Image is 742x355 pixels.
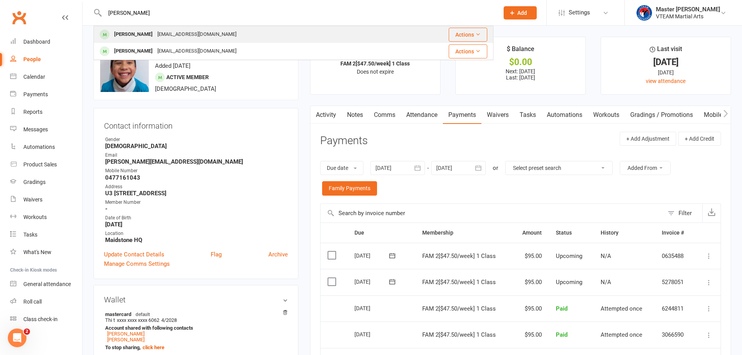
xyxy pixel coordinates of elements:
a: Automations [10,138,82,156]
img: thumb_image1628552580.png [636,5,652,21]
span: xxxx xxxx xxxx 6062 [117,317,159,323]
span: default [133,311,152,317]
input: Search by invoice number [321,204,664,223]
a: Payments [10,86,82,103]
h3: Payments [320,135,368,147]
div: [PERSON_NAME] [112,46,155,57]
strong: To stop sharing, [105,344,284,350]
strong: 0477161043 [105,174,288,181]
a: Mobile App [698,106,740,124]
span: Active member [166,74,209,80]
div: General attendance [23,281,71,287]
a: Messages [10,121,82,138]
div: Gender [105,136,288,143]
span: Attempted once [601,331,642,338]
span: Add [517,10,527,16]
td: $95.00 [512,321,549,348]
div: Member Number [105,199,288,206]
span: FAM 2[$47.50/week] 1 Class [422,331,496,338]
td: 5278051 [655,269,695,295]
span: 4/2028 [161,317,177,323]
a: Automations [541,106,588,124]
button: Add [504,6,537,19]
span: Paid [556,331,568,338]
strong: [PERSON_NAME][EMAIL_ADDRESS][DOMAIN_NAME] [105,158,288,165]
a: Comms [368,106,401,124]
span: FAM 2[$47.50/week] 1 Class [422,253,496,260]
img: image1698905655.png [100,43,149,92]
div: Filter [679,208,692,218]
input: Search... [102,7,493,18]
strong: [DEMOGRAPHIC_DATA] [105,143,288,150]
a: [PERSON_NAME] [107,337,145,343]
div: Class check-in [23,316,58,322]
a: Gradings / Promotions [625,106,698,124]
a: People [10,51,82,68]
h3: Contact information [104,118,288,130]
a: Tasks [10,226,82,244]
a: Family Payments [322,181,377,195]
div: Location [105,230,288,237]
time: Added [DATE] [155,62,190,69]
strong: U3 [STREET_ADDRESS] [105,190,288,197]
span: N/A [601,253,611,260]
div: [PERSON_NAME] [112,29,155,40]
div: Workouts [23,214,47,220]
a: Workouts [10,208,82,226]
div: $ Balance [507,44,534,58]
div: Waivers [23,196,42,203]
div: Mobile Number [105,167,288,175]
a: Attendance [401,106,443,124]
a: Update Contact Details [104,250,164,259]
div: Address [105,183,288,191]
td: 6244811 [655,295,695,322]
a: Notes [342,106,368,124]
td: $95.00 [512,295,549,322]
div: Messages [23,126,48,132]
a: What's New [10,244,82,261]
button: Added From [620,161,671,175]
div: Master [PERSON_NAME] [656,6,720,13]
p: Next: [DATE] Last: [DATE] [463,68,578,81]
div: [DATE] [354,302,390,314]
a: click here [143,344,164,350]
div: [DATE] [608,68,724,77]
span: Settings [569,4,590,21]
th: History [594,223,655,243]
span: Does not expire [357,69,394,75]
a: [PERSON_NAME] [107,331,145,337]
a: Waivers [10,191,82,208]
div: [EMAIL_ADDRESS][DOMAIN_NAME] [155,46,239,57]
div: Calendar [23,74,45,80]
a: Product Sales [10,156,82,173]
button: Actions [449,28,487,42]
div: [DATE] [608,58,724,66]
button: + Add Adjustment [620,132,676,146]
a: Roll call [10,293,82,311]
div: Gradings [23,179,46,185]
div: [DATE] [354,249,390,261]
span: Paid [556,305,568,312]
div: What's New [23,249,51,255]
a: Activity [310,106,342,124]
div: VTEAM Martial Arts [656,13,720,20]
strong: Maidstone HQ [105,237,288,244]
th: Amount [512,223,549,243]
button: Actions [449,44,487,58]
a: Class kiosk mode [10,311,82,328]
a: Workouts [588,106,625,124]
th: Membership [415,223,512,243]
div: $0.00 [463,58,578,66]
th: Status [549,223,594,243]
div: Payments [23,91,48,97]
a: Calendar [10,68,82,86]
a: Waivers [481,106,514,124]
td: $95.00 [512,269,549,295]
div: Tasks [23,231,37,238]
span: FAM 2[$47.50/week] 1 Class [422,305,496,312]
a: Archive [268,250,288,259]
li: Thi t [104,310,288,351]
span: Upcoming [556,279,582,286]
strong: FAM 2[$47.50/week] 1 Class [340,60,410,67]
td: 0635488 [655,243,695,269]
